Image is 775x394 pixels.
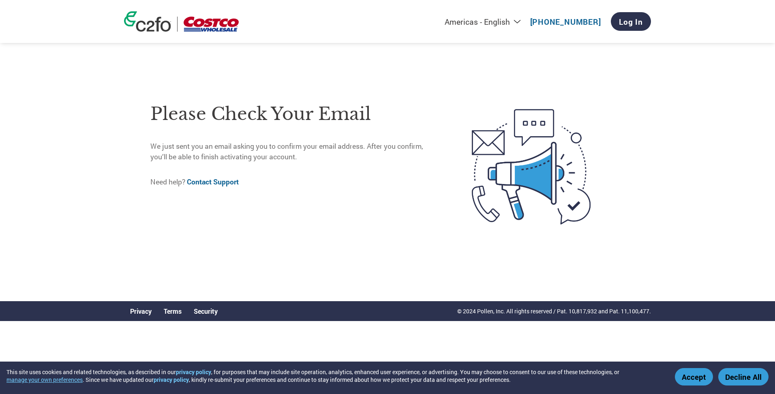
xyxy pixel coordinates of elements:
[176,368,211,376] a: privacy policy
[457,307,651,315] p: © 2024 Pollen, Inc. All rights reserved / Pat. 10,817,932 and Pat. 11,100,477.
[611,12,651,31] a: Log In
[150,177,438,187] p: Need help?
[187,177,239,186] a: Contact Support
[6,368,663,383] div: This site uses cookies and related technologies, as described in our , for purposes that may incl...
[164,307,182,315] a: Terms
[675,368,713,385] button: Accept
[718,368,769,385] button: Decline All
[130,307,152,315] a: Privacy
[150,141,438,163] p: We just sent you an email asking you to confirm your email address. After you confirm, you’ll be ...
[438,94,625,239] img: open-email
[150,101,438,127] h1: Please check your email
[6,376,83,383] button: manage your own preferences
[184,17,239,32] img: Costco
[124,11,171,32] img: c2fo logo
[194,307,218,315] a: Security
[154,376,189,383] a: privacy policy
[530,17,601,27] a: [PHONE_NUMBER]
